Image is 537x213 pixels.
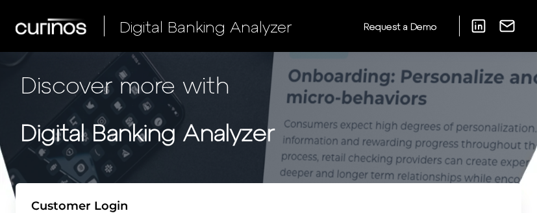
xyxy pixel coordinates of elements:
[16,18,88,34] img: Curinos
[119,17,292,36] span: Digital Banking Analyzer
[364,16,436,37] a: Request a Demo
[31,199,506,213] div: Customer Login
[21,68,516,102] p: Discover more with
[364,21,436,32] span: Request a Demo
[21,118,275,145] strong: Digital Banking Analyzer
